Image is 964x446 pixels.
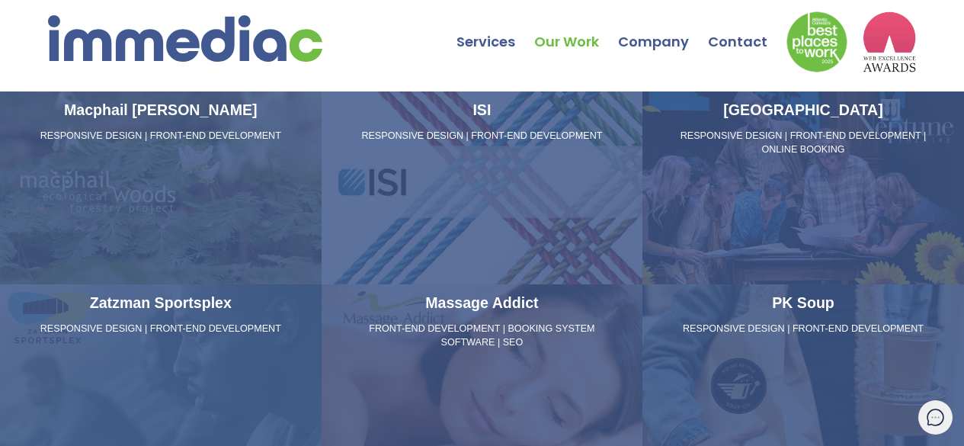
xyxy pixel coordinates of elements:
[708,4,786,57] a: Contact
[642,91,964,284] a: [GEOGRAPHIC_DATA] RESPONSIVE DESIGN | FRONT-END DEVELOPMENT | ONLINE BOOKING
[534,4,618,57] a: Our Work
[618,4,708,57] a: Company
[6,290,315,315] h3: Zatzman Sportsplex
[863,11,916,72] img: logo2_wea_nobg.webp
[786,11,847,72] img: Down
[322,91,643,284] a: ISI RESPONSIVE DESIGN | FRONT-END DEVELOPMENT
[6,322,315,336] p: RESPONSIVE DESIGN | FRONT-END DEVELOPMENT
[649,130,958,156] p: RESPONSIVE DESIGN | FRONT-END DEVELOPMENT | ONLINE BOOKING
[328,322,637,349] p: FRONT-END DEVELOPMENT | BOOKING SYSTEM SOFTWARE | SEO
[649,290,958,315] h3: PK Soup
[328,290,637,315] h3: Massage Addict
[649,98,958,122] h3: [GEOGRAPHIC_DATA]
[456,4,534,57] a: Services
[328,98,637,122] h3: ISI
[6,130,315,143] p: RESPONSIVE DESIGN | FRONT-END DEVELOPMENT
[48,15,322,62] img: immediac
[328,130,637,143] p: RESPONSIVE DESIGN | FRONT-END DEVELOPMENT
[6,98,315,122] h3: Macphail [PERSON_NAME]
[649,322,958,336] p: RESPONSIVE DESIGN | FRONT-END DEVELOPMENT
